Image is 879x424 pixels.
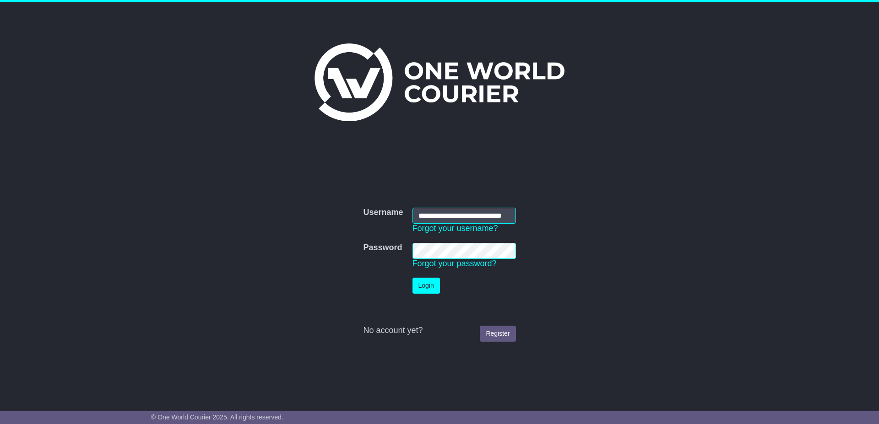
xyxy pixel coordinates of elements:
span: © One World Courier 2025. All rights reserved. [151,413,283,421]
label: Username [363,208,403,218]
img: One World [315,43,564,121]
a: Forgot your username? [412,224,498,233]
a: Register [480,326,515,342]
div: No account yet? [363,326,515,336]
label: Password [363,243,402,253]
button: Login [412,278,440,294]
a: Forgot your password? [412,259,497,268]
